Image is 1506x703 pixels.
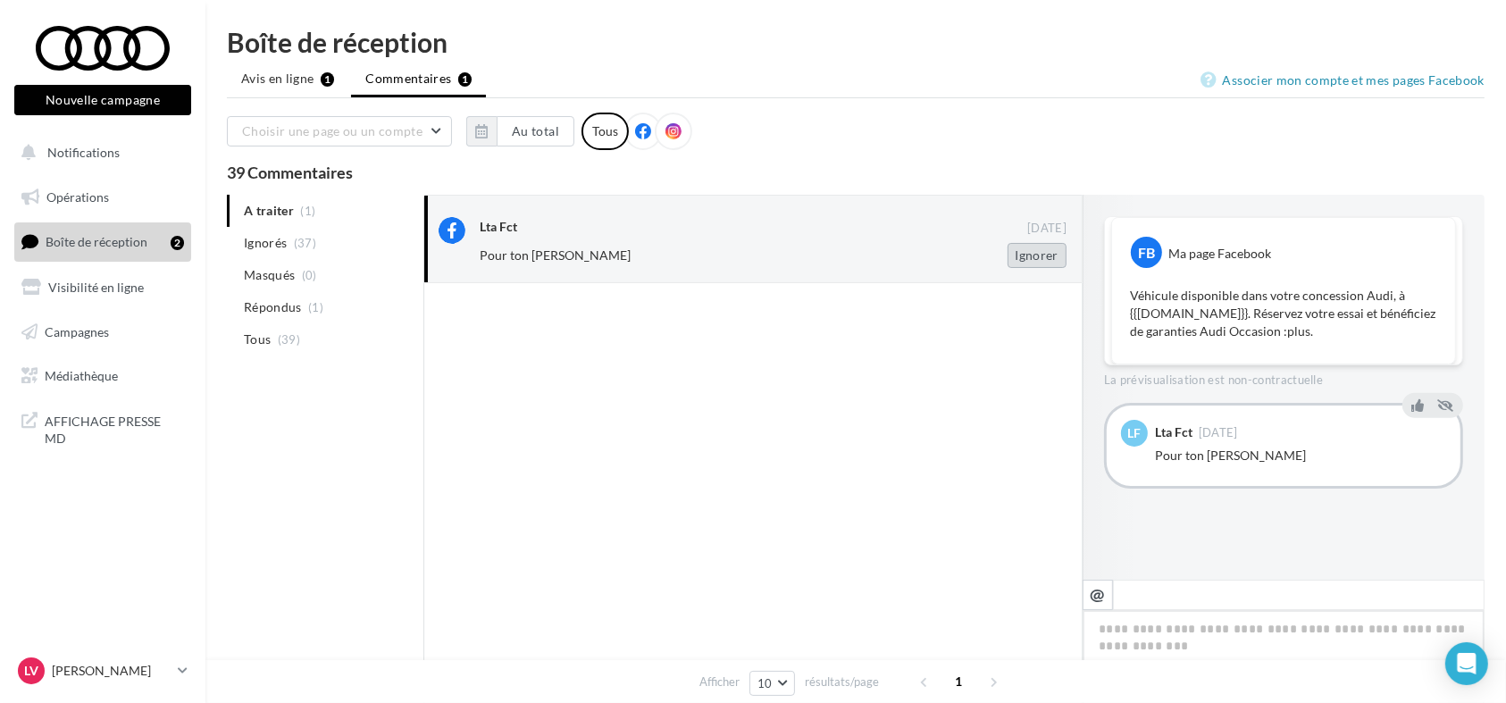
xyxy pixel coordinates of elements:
[1130,287,1437,340] p: Véhicule disponible dans votre concession Audi, à {{[DOMAIN_NAME]}}. Réservez votre essai et béné...
[278,332,300,347] span: (39)
[171,236,184,250] div: 2
[47,145,120,160] span: Notifications
[242,123,423,138] span: Choisir une page ou un compte
[1027,221,1067,237] span: [DATE]
[302,268,317,282] span: (0)
[1168,245,1271,263] div: Ma page Facebook
[581,113,629,150] div: Tous
[227,164,1485,180] div: 39 Commentaires
[1199,427,1238,439] span: [DATE]
[1131,237,1162,268] div: FB
[1155,426,1192,439] div: Lta Fct
[11,357,195,395] a: Médiathèque
[244,298,302,316] span: Répondus
[1201,70,1485,91] a: Associer mon compte et mes pages Facebook
[1008,243,1067,268] button: Ignorer
[227,29,1485,55] div: Boîte de réception
[699,674,740,690] span: Afficher
[46,234,147,249] span: Boîte de réception
[52,662,171,680] p: [PERSON_NAME]
[11,222,195,261] a: Boîte de réception2
[227,116,452,146] button: Choisir une page ou un compte
[24,662,38,680] span: LV
[480,247,631,263] span: Pour ton [PERSON_NAME]
[46,189,109,205] span: Opérations
[244,234,287,252] span: Ignorés
[244,331,271,348] span: Tous
[294,236,316,250] span: (37)
[1128,424,1142,442] span: LF
[480,218,517,236] div: Lta Fct
[45,409,184,448] span: AFFICHAGE PRESSE MD
[14,654,191,688] a: LV [PERSON_NAME]
[1104,365,1463,389] div: La prévisualisation est non-contractuelle
[11,402,195,455] a: AFFICHAGE PRESSE MD
[749,671,795,696] button: 10
[1155,447,1446,464] div: Pour ton [PERSON_NAME]
[14,85,191,115] button: Nouvelle campagne
[805,674,879,690] span: résultats/page
[308,300,323,314] span: (1)
[45,368,118,383] span: Médiathèque
[466,116,574,146] button: Au total
[241,70,314,88] span: Avis en ligne
[757,676,773,690] span: 10
[11,314,195,351] a: Campagnes
[11,269,195,306] a: Visibilité en ligne
[1083,580,1113,610] button: @
[497,116,574,146] button: Au total
[1445,642,1488,685] div: Open Intercom Messenger
[45,323,109,339] span: Campagnes
[945,667,974,696] span: 1
[244,266,295,284] span: Masqués
[11,134,188,172] button: Notifications
[1091,586,1106,602] i: @
[321,72,334,87] div: 1
[11,179,195,216] a: Opérations
[48,280,144,295] span: Visibilité en ligne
